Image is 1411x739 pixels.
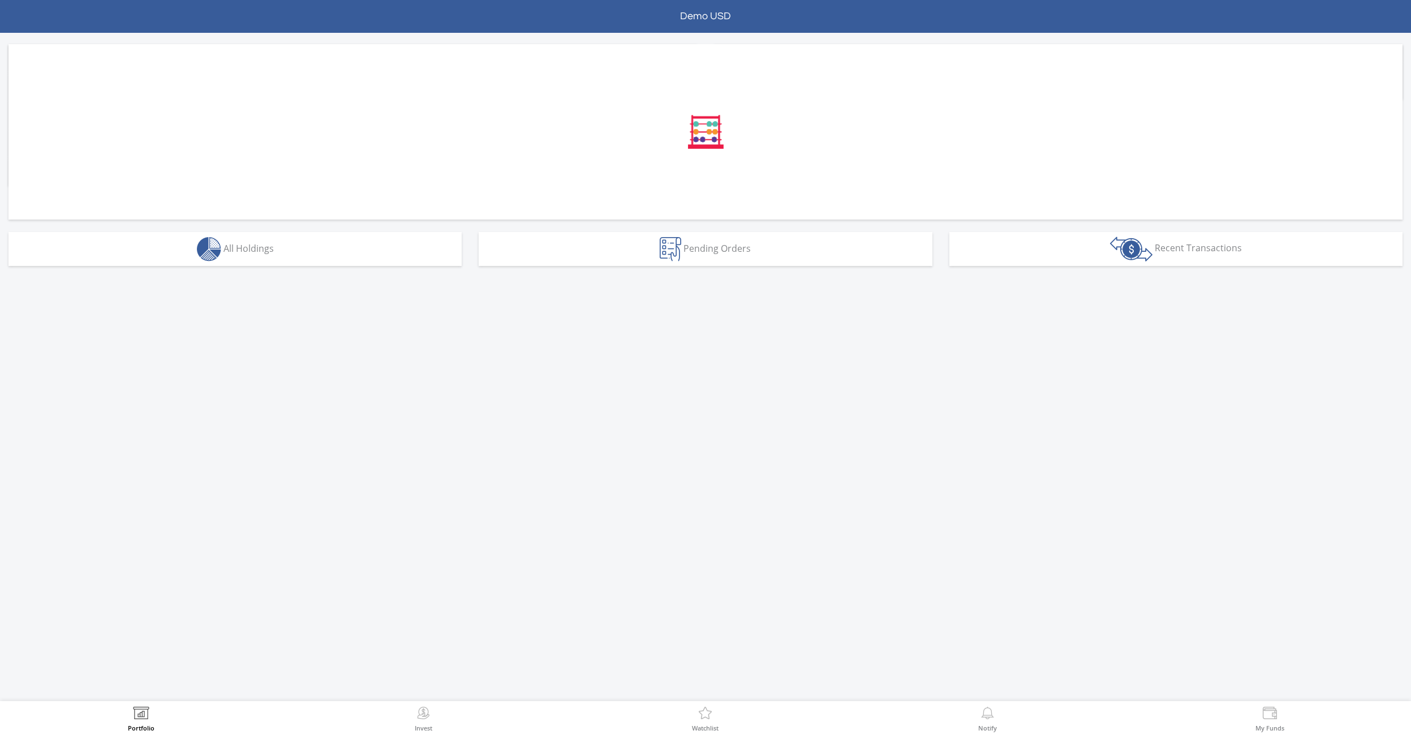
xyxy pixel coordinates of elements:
[415,707,432,731] a: Invest
[978,707,997,731] a: Notify
[1261,707,1279,723] img: View Funds
[132,707,150,723] img: View Portfolio
[1255,725,1284,731] label: My Funds
[223,242,274,254] span: All Holdings
[1110,237,1152,261] img: transactions-zar-wht.png
[128,725,154,731] label: Portfolio
[696,707,714,723] img: Watchlist
[8,232,462,266] button: All Holdings
[692,707,719,731] a: Watchlist
[1255,707,1284,731] a: My Funds
[415,725,432,731] label: Invest
[978,725,997,731] label: Notify
[1155,242,1242,254] span: Recent Transactions
[683,242,751,254] span: Pending Orders
[692,725,719,731] label: Watchlist
[979,707,996,723] img: View Notifications
[479,232,932,266] button: Pending Orders
[949,232,1403,266] button: Recent Transactions
[197,237,221,261] img: holdings-wht.png
[128,707,154,731] a: Portfolio
[660,237,681,261] img: pending_instructions-wht.png
[415,707,432,723] img: Invest Now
